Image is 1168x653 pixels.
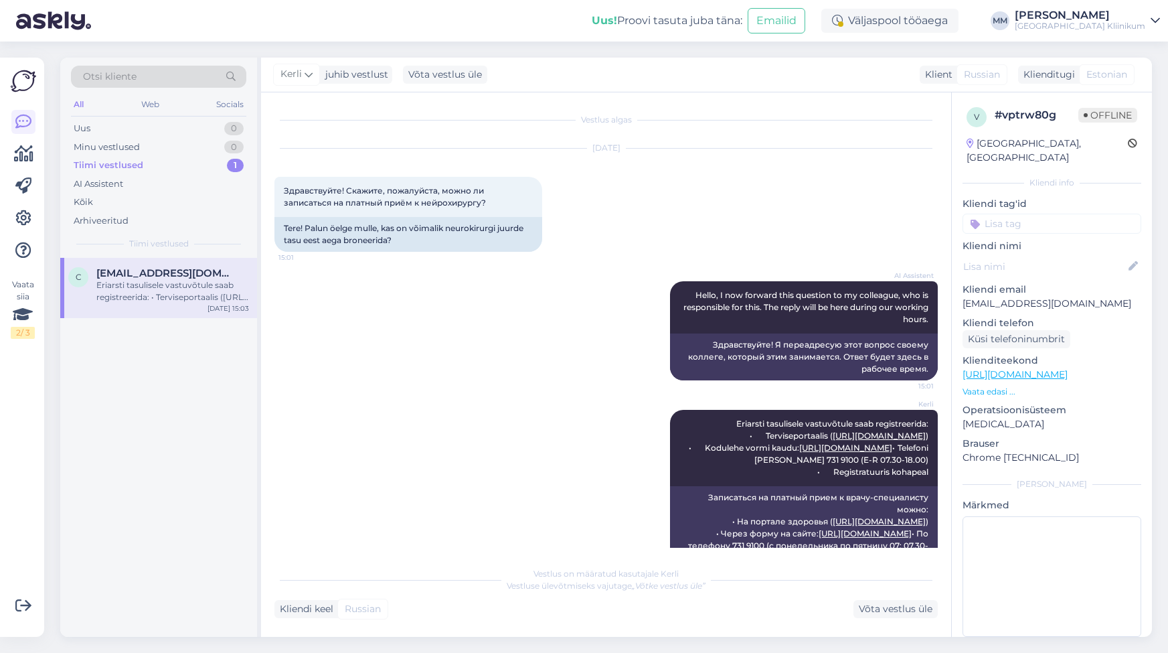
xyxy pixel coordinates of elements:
[1015,10,1160,31] a: [PERSON_NAME][GEOGRAPHIC_DATA] Kliinikum
[884,271,934,281] span: AI Assistent
[129,238,189,250] span: Tiimi vestlused
[683,290,930,324] span: Hello, I now forward this question to my colleague, who is responsible for this. The reply will b...
[967,137,1128,165] div: [GEOGRAPHIC_DATA], [GEOGRAPHIC_DATA]
[403,66,487,84] div: Võta vestlus üle
[533,569,679,579] span: Vestlus on määratud kasutajale Kerli
[139,96,162,113] div: Web
[748,8,805,33] button: Emailid
[963,437,1141,451] p: Brauser
[884,381,934,391] span: 15:01
[670,334,938,380] div: Здравствуйте! Я переадресую этот вопрос своему коллеге, который этим занимается. Ответ будет здес...
[853,600,938,618] div: Võta vestlus üle
[1018,68,1075,82] div: Klienditugi
[96,267,236,279] span: cpl_nataly@yahoo.com
[963,259,1126,274] input: Lisa nimi
[963,451,1141,465] p: Chrome [TECHNICAL_ID]
[74,177,123,191] div: AI Assistent
[821,9,958,33] div: Väljaspool tööaega
[1015,10,1145,21] div: [PERSON_NAME]
[920,68,952,82] div: Klient
[884,399,934,409] span: Kerli
[963,498,1141,512] p: Märkmed
[963,297,1141,311] p: [EMAIL_ADDRESS][DOMAIN_NAME]
[274,142,938,154] div: [DATE]
[11,279,35,339] div: Vaata siia
[74,159,143,172] div: Tiimi vestlused
[964,68,1000,82] span: Russian
[345,602,381,616] span: Russian
[284,186,486,208] span: Здравствуйте! Скажите, пожалуйста, можно ли записаться на платный приём к нейрохирургу?
[963,177,1141,189] div: Kliendi info
[592,13,742,29] div: Proovi tasuta juba täna:
[991,11,1009,30] div: MM
[74,196,93,209] div: Kõik
[592,14,617,27] b: Uus!
[799,443,892,453] a: [URL][DOMAIN_NAME]
[274,114,938,126] div: Vestlus algas
[11,327,35,339] div: 2 / 3
[74,214,129,228] div: Arhiveeritud
[833,516,926,526] a: [URL][DOMAIN_NAME]
[1086,68,1127,82] span: Estonian
[963,417,1141,431] p: [MEDICAL_DATA]
[74,141,140,154] div: Minu vestlused
[1078,108,1137,123] span: Offline
[632,581,705,591] i: „Võtke vestlus üle”
[214,96,246,113] div: Socials
[207,303,249,313] div: [DATE] 15:03
[274,217,542,252] div: Tere! Palun öelge mulle, kas on võimalik neurokirurgi juurde tasu eest aega broneerida?
[963,214,1141,234] input: Lisa tag
[963,386,1141,398] p: Vaata edasi ...
[963,316,1141,330] p: Kliendi telefon
[83,70,137,84] span: Otsi kliente
[507,581,705,591] span: Vestluse ülevõtmiseks vajutage
[74,122,90,135] div: Uus
[963,403,1141,417] p: Operatsioonisüsteem
[689,419,930,477] span: Eriarsti tasulisele vastuvõtule saab registreerida: • Terviseportaalis ( ) • Kodulehe vormi kaudu...
[280,67,302,82] span: Kerli
[963,239,1141,253] p: Kliendi nimi
[274,602,333,616] div: Kliendi keel
[320,68,388,82] div: juhib vestlust
[71,96,86,113] div: All
[963,354,1141,368] p: Klienditeekond
[76,272,82,282] span: c
[963,197,1141,211] p: Kliendi tag'id
[833,431,926,441] a: [URL][DOMAIN_NAME]
[963,368,1068,380] a: [URL][DOMAIN_NAME]
[963,330,1070,348] div: Küsi telefoninumbrit
[819,528,912,538] a: [URL][DOMAIN_NAME]
[995,107,1078,123] div: # vptrw80g
[670,486,938,581] div: Записаться на платный прием к врачу-специалисту можно: • На портале здоровья ( ) • Через форму на...
[963,478,1141,490] div: [PERSON_NAME]
[227,159,244,172] div: 1
[974,112,979,122] span: v
[11,68,36,94] img: Askly Logo
[278,252,329,263] span: 15:01
[224,122,244,135] div: 0
[96,279,249,303] div: Eriarsti tasulisele vastuvõtule saab registreerida: • Terviseportaalis ([URL][DOMAIN_NAME]) • Kod...
[963,283,1141,297] p: Kliendi email
[1015,21,1145,31] div: [GEOGRAPHIC_DATA] Kliinikum
[224,141,244,154] div: 0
